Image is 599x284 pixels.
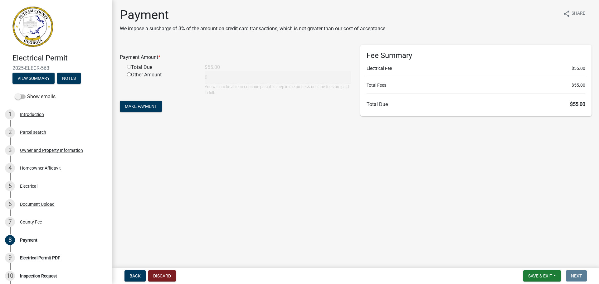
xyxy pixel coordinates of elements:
h6: Total Due [367,101,585,107]
div: Parcel search [20,130,46,134]
li: Total Fees [367,82,585,89]
button: Notes [57,73,81,84]
span: $55.00 [572,82,585,89]
div: 6 [5,199,15,209]
span: $55.00 [570,101,585,107]
span: $55.00 [572,65,585,72]
div: Homeowner Affidavit [20,166,61,170]
span: Make Payment [125,104,157,109]
div: Payment [20,238,37,242]
button: Make Payment [120,101,162,112]
button: View Summary [12,73,55,84]
h4: Electrical Permit [12,54,107,63]
div: Introduction [20,112,44,117]
i: share [563,10,570,17]
div: Electrical [20,184,37,188]
h6: Fee Summary [367,51,585,60]
div: 5 [5,181,15,191]
div: Electrical Permit PDF [20,256,60,260]
span: Share [572,10,585,17]
p: We impose a surcharge of 3% of the amount on credit card transactions, which is not greater than ... [120,25,387,32]
div: 3 [5,145,15,155]
button: Next [566,270,587,282]
div: 8 [5,235,15,245]
div: Other Amount [122,71,200,96]
img: Putnam County, Georgia [12,7,53,47]
div: 10 [5,271,15,281]
button: shareShare [558,7,590,20]
label: Show emails [15,93,56,100]
span: 2025-ELECR-563 [12,65,100,71]
div: Payment Amount [115,54,356,61]
wm-modal-confirm: Notes [57,76,81,81]
div: 1 [5,109,15,119]
div: 4 [5,163,15,173]
button: Back [124,270,146,282]
div: Inspection Request [20,274,57,278]
li: Electrical Fee [367,65,585,72]
span: Save & Exit [528,273,552,278]
div: County Fee [20,220,42,224]
button: Discard [148,270,176,282]
div: Document Upload [20,202,55,206]
div: Owner and Property Information [20,148,83,152]
div: 2 [5,127,15,137]
div: 9 [5,253,15,263]
button: Save & Exit [523,270,561,282]
div: Total Due [122,64,200,71]
div: 7 [5,217,15,227]
span: Next [571,273,582,278]
span: Back [129,273,141,278]
wm-modal-confirm: Summary [12,76,55,81]
h1: Payment [120,7,387,22]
